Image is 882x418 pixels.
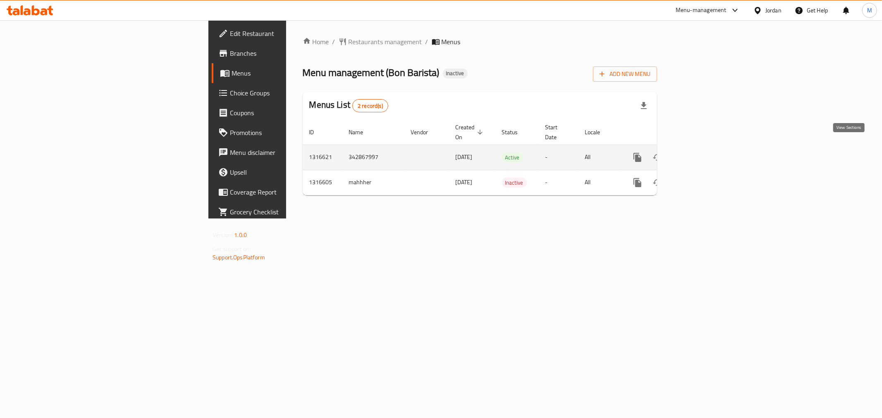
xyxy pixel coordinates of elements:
[212,63,356,83] a: Menus
[230,207,349,217] span: Grocery Checklist
[456,122,485,142] span: Created On
[676,5,727,15] div: Menu-management
[353,102,388,110] span: 2 record(s)
[456,177,473,188] span: [DATE]
[539,145,578,170] td: -
[600,69,650,79] span: Add New Menu
[502,153,523,162] span: Active
[411,127,439,137] span: Vendor
[303,63,440,82] span: Menu management ( Bon Barista )
[303,120,714,195] table: enhanced table
[634,96,654,116] div: Export file
[230,187,349,197] span: Coverage Report
[628,147,648,167] button: more
[578,170,621,195] td: All
[342,170,404,195] td: mahhher
[352,99,388,112] div: Total records count
[303,37,657,47] nav: breadcrumb
[230,28,349,38] span: Edit Restaurant
[578,145,621,170] td: All
[213,244,251,254] span: Get support on:
[213,230,233,240] span: Version:
[234,230,247,240] span: 1.0.0
[443,70,468,77] span: Inactive
[230,147,349,157] span: Menu disclaimer
[212,142,356,162] a: Menu disclaimer
[765,6,782,15] div: Jordan
[442,37,461,47] span: Menus
[621,120,714,145] th: Actions
[309,99,388,112] h2: Menus List
[342,145,404,170] td: 342867997
[502,152,523,162] div: Active
[648,147,667,167] button: Change Status
[213,252,265,263] a: Support.OpsPlatform
[212,162,356,182] a: Upsell
[212,123,356,142] a: Promotions
[867,6,872,15] span: M
[349,37,422,47] span: Restaurants management
[628,173,648,192] button: more
[585,127,611,137] span: Locale
[539,170,578,195] td: -
[212,202,356,222] a: Grocery Checklist
[349,127,374,137] span: Name
[212,24,356,43] a: Edit Restaurant
[230,108,349,118] span: Coupons
[309,127,325,137] span: ID
[230,167,349,177] span: Upsell
[230,128,349,138] span: Promotions
[339,37,422,47] a: Restaurants management
[456,152,473,162] span: [DATE]
[212,83,356,103] a: Choice Groups
[593,66,657,82] button: Add New Menu
[648,173,667,192] button: Change Status
[212,182,356,202] a: Coverage Report
[230,88,349,98] span: Choice Groups
[502,178,527,188] span: Inactive
[232,68,349,78] span: Menus
[425,37,428,47] li: /
[502,127,529,137] span: Status
[212,43,356,63] a: Branches
[212,103,356,123] a: Coupons
[230,48,349,58] span: Branches
[443,69,468,78] div: Inactive
[545,122,569,142] span: Start Date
